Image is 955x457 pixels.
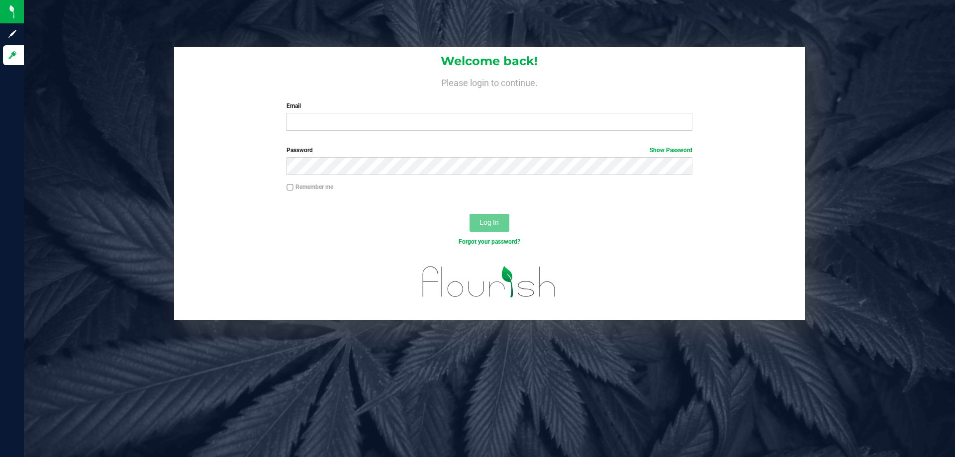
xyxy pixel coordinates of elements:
[650,147,692,154] a: Show Password
[479,218,499,226] span: Log In
[286,183,333,191] label: Remember me
[286,184,293,191] input: Remember me
[286,147,313,154] span: Password
[7,29,17,39] inline-svg: Sign up
[174,55,805,68] h1: Welcome back!
[459,238,520,245] a: Forgot your password?
[286,101,692,110] label: Email
[174,76,805,88] h4: Please login to continue.
[410,257,568,307] img: flourish_logo.svg
[7,50,17,60] inline-svg: Log in
[470,214,509,232] button: Log In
